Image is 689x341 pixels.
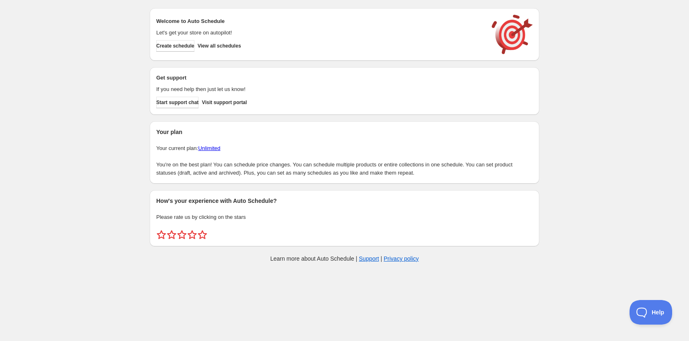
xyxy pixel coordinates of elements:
a: Start support chat [156,97,198,108]
p: If you need help then just let us know! [156,85,484,93]
p: Please rate us by clicking on the stars [156,213,533,221]
h2: Welcome to Auto Schedule [156,17,484,25]
h2: Your plan [156,128,533,136]
h2: How's your experience with Auto Schedule? [156,197,533,205]
button: Create schedule [156,40,194,52]
span: Create schedule [156,43,194,49]
p: You're on the best plan! You can schedule price changes. You can schedule multiple products or en... [156,161,533,177]
span: View all schedules [198,43,241,49]
h2: Get support [156,74,484,82]
a: Privacy policy [384,255,419,262]
p: Let's get your store on autopilot! [156,29,484,37]
p: Learn more about Auto Schedule | | [270,255,419,263]
a: Visit support portal [202,97,247,108]
p: Your current plan: [156,144,533,152]
a: Unlimited [198,145,220,151]
span: Visit support portal [202,99,247,106]
button: View all schedules [198,40,241,52]
iframe: Toggle Customer Support [630,300,673,325]
a: Support [359,255,379,262]
span: Start support chat [156,99,198,106]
